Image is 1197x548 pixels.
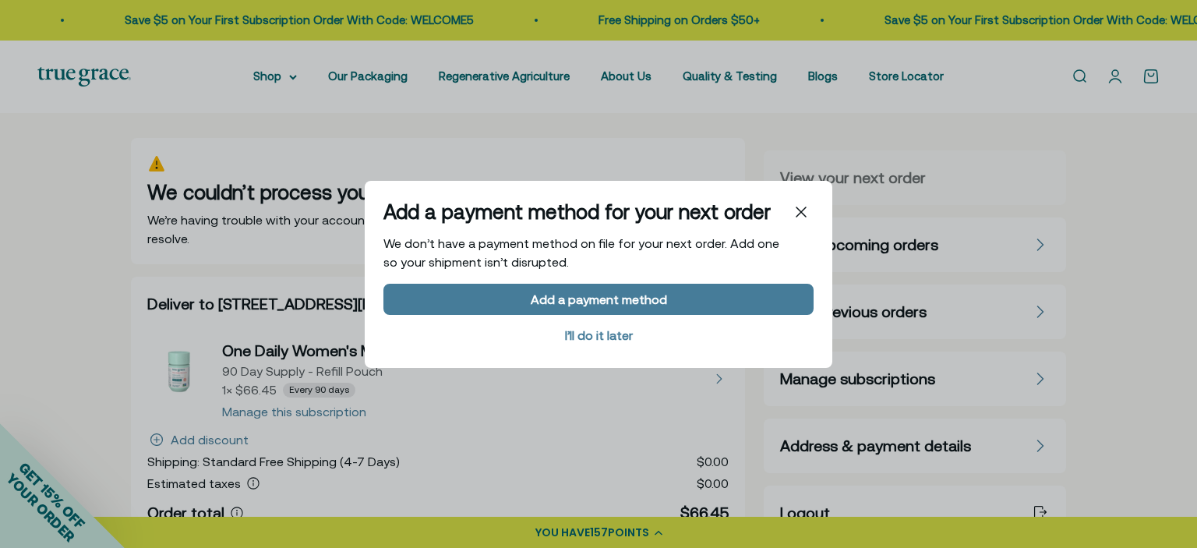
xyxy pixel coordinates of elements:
span: We don’t have a payment method on file for your next order. Add one so your shipment isn’t disrup... [383,235,779,268]
div: Add a payment method [531,292,667,305]
span: I’ll do it later [383,320,814,348]
span: Close [789,200,814,225]
div: I’ll do it later [565,328,633,341]
button: Add a payment method [383,283,814,314]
